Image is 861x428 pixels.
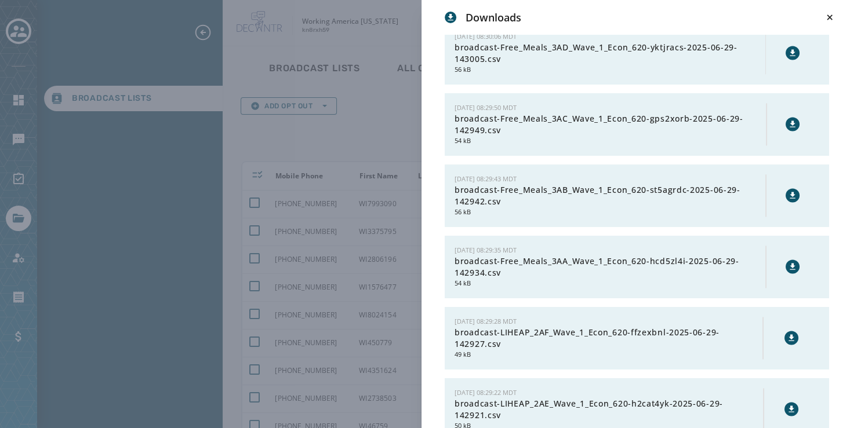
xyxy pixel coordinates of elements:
span: [DATE] 08:29:22 MDT [455,388,517,397]
span: 56 kB [455,207,765,217]
span: broadcast-LIHEAP_2AE_Wave_1_Econ_620-h2cat4yk-2025-06-29-142921.csv [455,398,763,421]
span: [DATE] 08:29:28 MDT [455,317,517,325]
h3: Downloads [466,9,521,25]
span: 54 kB [455,136,766,146]
span: [DATE] 08:29:35 MDT [455,246,517,254]
span: [DATE] 08:29:50 MDT [455,103,517,112]
span: [DATE] 08:29:43 MDT [455,174,517,183]
span: broadcast-Free_Meals_3AB_Wave_1_Econ_620-st5agrdc-2025-06-29-142942.csv [455,184,765,207]
span: broadcast-Free_Meals_3AA_Wave_1_Econ_620-hcd5zl4i-2025-06-29-142934.csv [455,255,765,279]
span: broadcast-Free_Meals_3AD_Wave_1_Econ_620-yktjracs-2025-06-29-143005.csv [455,42,765,65]
span: 49 kB [455,350,762,360]
span: 54 kB [455,279,765,288]
span: broadcast-Free_Meals_3AC_Wave_1_Econ_620-gps2xorb-2025-06-29-142949.csv [455,113,766,136]
span: [DATE] 08:30:06 MDT [455,32,517,41]
span: 56 kB [455,65,765,75]
span: broadcast-LIHEAP_2AF_Wave_1_Econ_620-ffzexbnl-2025-06-29-142927.csv [455,327,762,350]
